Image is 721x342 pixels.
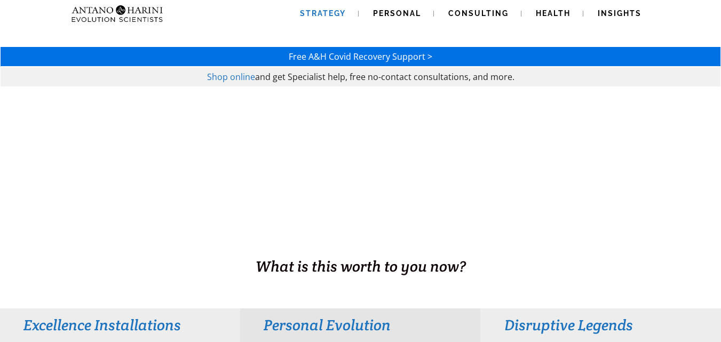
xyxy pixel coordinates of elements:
a: Free A&H Covid Recovery Support > [289,51,432,62]
h3: Personal Evolution [264,315,456,335]
span: Strategy [300,9,346,18]
span: Health [536,9,571,18]
span: Insights [598,9,641,18]
span: and get Specialist help, free no-contact consultations, and more. [255,71,514,83]
span: Consulting [448,9,509,18]
h3: Excellence Installations [23,315,216,335]
h1: BUSINESS. HEALTH. Family. Legacy [1,233,720,256]
span: What is this worth to you now? [256,257,466,276]
a: Shop online [207,71,255,83]
h3: Disruptive Legends [504,315,697,335]
span: Personal [373,9,421,18]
